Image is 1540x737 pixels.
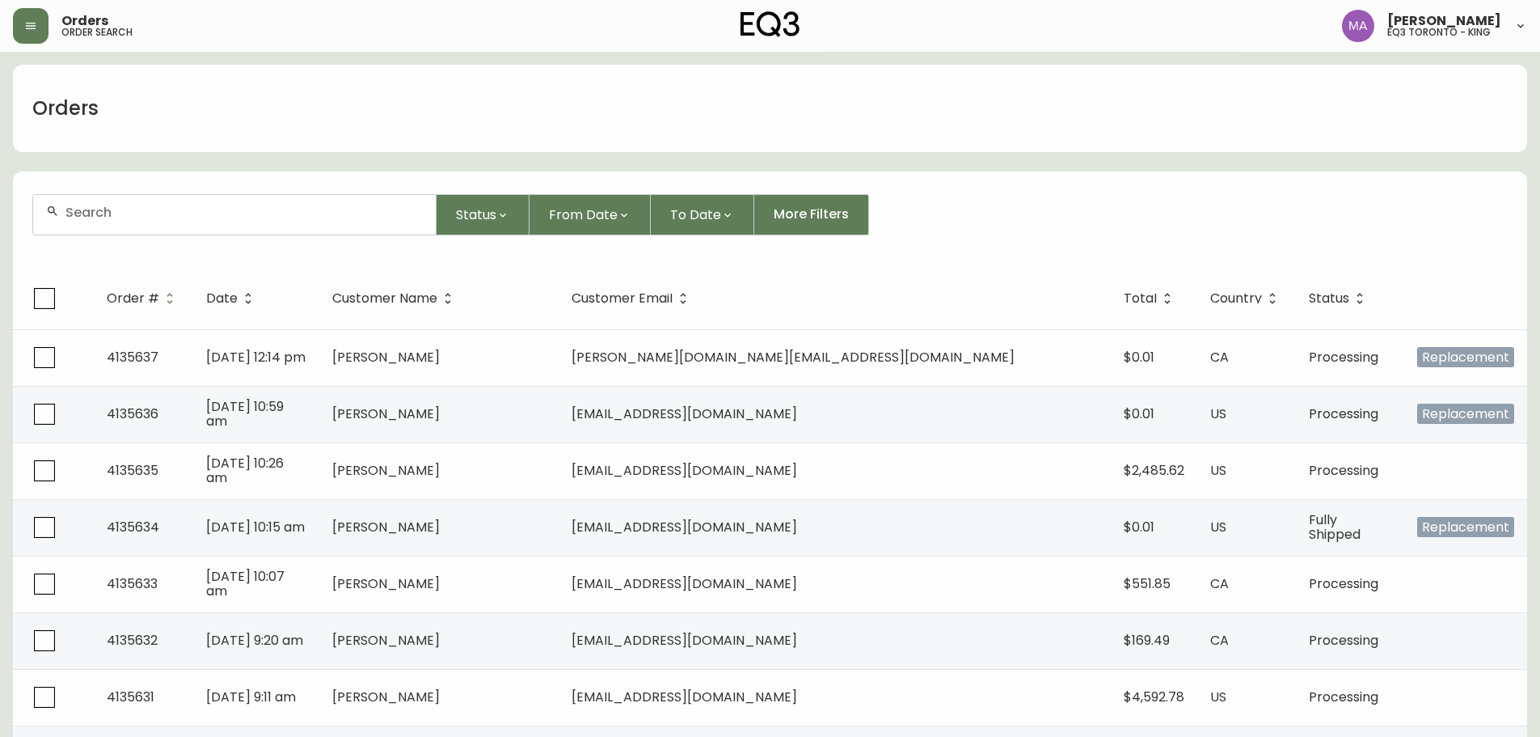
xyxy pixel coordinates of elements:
[107,574,158,593] span: 4135633
[107,461,158,480] span: 4135635
[572,405,797,423] span: [EMAIL_ADDRESS][DOMAIN_NAME]
[1309,574,1378,593] span: Processing
[1210,518,1226,536] span: US
[1210,291,1283,306] span: Country
[206,518,305,536] span: [DATE] 10:15 am
[572,348,1015,366] span: [PERSON_NAME][DOMAIN_NAME][EMAIL_ADDRESS][DOMAIN_NAME]
[651,194,754,235] button: To Date
[572,574,797,593] span: [EMAIL_ADDRESS][DOMAIN_NAME]
[65,205,423,220] input: Search
[572,631,797,650] span: [EMAIL_ADDRESS][DOMAIN_NAME]
[572,518,797,536] span: [EMAIL_ADDRESS][DOMAIN_NAME]
[206,294,238,303] span: Date
[1124,461,1184,480] span: $2,485.62
[1124,518,1154,536] span: $0.01
[107,294,159,303] span: Order #
[1124,348,1154,366] span: $0.01
[206,397,284,430] span: [DATE] 10:59 am
[332,631,440,650] span: [PERSON_NAME]
[530,194,651,235] button: From Date
[332,688,440,706] span: [PERSON_NAME]
[1124,294,1157,303] span: Total
[1309,294,1349,303] span: Status
[1124,631,1170,650] span: $169.49
[1210,688,1226,706] span: US
[61,15,108,28] span: Orders
[572,291,694,306] span: Customer Email
[332,291,458,306] span: Customer Name
[740,11,800,37] img: logo
[456,205,496,225] span: Status
[1309,510,1361,544] span: Fully Shipped
[332,405,440,423] span: [PERSON_NAME]
[1417,347,1514,367] span: Replacement
[332,348,440,366] span: [PERSON_NAME]
[670,205,721,225] span: To Date
[1124,405,1154,423] span: $0.01
[1309,405,1378,423] span: Processing
[206,348,306,366] span: [DATE] 12:14 pm
[754,194,869,235] button: More Filters
[1210,631,1229,650] span: CA
[572,461,797,480] span: [EMAIL_ADDRESS][DOMAIN_NAME]
[1342,10,1374,42] img: 4f0989f25cbf85e7eb2537583095d61e
[1417,404,1514,424] span: Replacement
[1387,15,1501,28] span: [PERSON_NAME]
[1210,294,1262,303] span: Country
[107,291,180,306] span: Order #
[206,454,284,487] span: [DATE] 10:26 am
[107,348,158,366] span: 4135637
[61,28,133,37] h5: order search
[332,574,440,593] span: [PERSON_NAME]
[1124,574,1171,593] span: $551.85
[1387,28,1491,37] h5: eq3 toronto - king
[332,461,440,480] span: [PERSON_NAME]
[572,688,797,706] span: [EMAIL_ADDRESS][DOMAIN_NAME]
[107,518,159,536] span: 4135634
[1309,291,1370,306] span: Status
[1124,291,1178,306] span: Total
[1210,574,1229,593] span: CA
[437,194,530,235] button: Status
[107,405,158,423] span: 4135636
[206,567,285,600] span: [DATE] 10:07 am
[1309,631,1378,650] span: Processing
[1124,688,1184,706] span: $4,592.78
[572,294,673,303] span: Customer Email
[107,631,158,650] span: 4135632
[774,205,849,223] span: More Filters
[32,95,99,122] h1: Orders
[107,688,154,706] span: 4135631
[206,688,296,706] span: [DATE] 9:11 am
[1309,348,1378,366] span: Processing
[206,291,259,306] span: Date
[1417,517,1514,537] span: Replacement
[1309,461,1378,480] span: Processing
[206,631,303,650] span: [DATE] 9:20 am
[549,205,618,225] span: From Date
[1210,405,1226,423] span: US
[1210,461,1226,480] span: US
[1309,688,1378,706] span: Processing
[332,294,437,303] span: Customer Name
[1210,348,1229,366] span: CA
[332,518,440,536] span: [PERSON_NAME]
